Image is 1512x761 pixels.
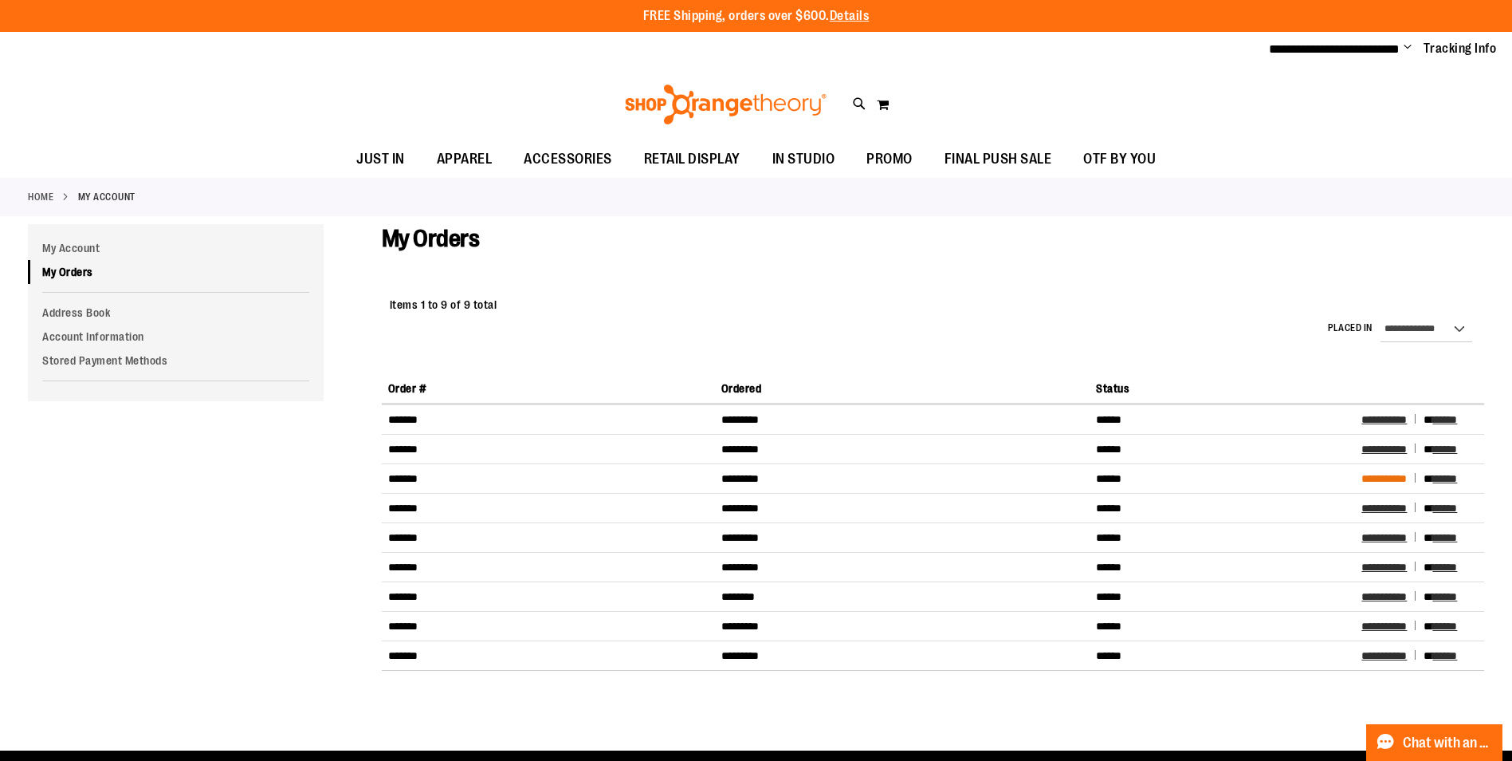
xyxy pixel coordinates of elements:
a: Account Information [28,325,324,349]
a: My Orders [28,260,324,284]
p: FREE Shipping, orders over $600. [643,7,870,26]
span: OTF BY YOU [1083,141,1156,177]
span: FINAL PUSH SALE [945,141,1052,177]
span: Items 1 to 9 of 9 total [390,298,497,311]
a: Home [28,190,53,204]
a: Address Book [28,301,324,325]
img: Shop Orangetheory [622,85,829,124]
th: Status [1090,374,1355,404]
span: JUST IN [356,141,405,177]
span: My Orders [382,225,480,252]
span: PROMO [866,141,913,177]
a: Details [830,9,870,23]
th: Order # [382,374,715,404]
a: My Account [28,236,324,260]
button: Account menu [1404,41,1412,57]
span: RETAIL DISPLAY [644,141,740,177]
span: Chat with an Expert [1403,735,1493,751]
span: ACCESSORIES [524,141,612,177]
button: Chat with an Expert [1366,724,1503,761]
span: APPAREL [437,141,493,177]
label: Placed in [1328,321,1373,335]
strong: My Account [78,190,135,204]
span: IN STUDIO [772,141,835,177]
a: Tracking Info [1424,40,1497,57]
a: Stored Payment Methods [28,349,324,373]
th: Ordered [715,374,1090,404]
